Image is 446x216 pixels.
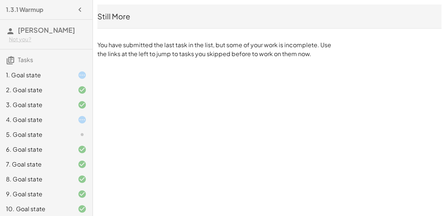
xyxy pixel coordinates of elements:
i: Task finished and correct. [78,86,87,94]
div: 4. Goal state [6,115,66,124]
div: 5. Goal state [6,130,66,139]
i: Task finished and correct. [78,145,87,154]
div: 8. Goal state [6,175,66,184]
span: [PERSON_NAME] [18,26,75,34]
div: 10. Goal state [6,204,66,213]
h4: 1.3.1 Warmup [6,5,43,14]
div: 2. Goal state [6,86,66,94]
div: 9. Goal state [6,190,66,199]
div: 6. Goal state [6,145,66,154]
i: Task finished and correct. [78,175,87,184]
div: 3. Goal state [6,100,66,109]
i: Task started. [78,71,87,80]
i: Task finished and correct. [78,160,87,169]
div: Not you? [9,36,87,43]
div: 1. Goal state [6,71,66,80]
p: You have submitted the last task in the list, but some of your work is incomplete. Use the links ... [97,41,339,58]
div: Still More [97,11,442,22]
i: Task not started. [78,130,87,139]
span: Tasks [18,56,33,64]
div: 7. Goal state [6,160,66,169]
i: Task finished and correct. [78,100,87,109]
i: Task finished and correct. [78,204,87,213]
i: Task finished and correct. [78,190,87,199]
i: Task started. [78,115,87,124]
